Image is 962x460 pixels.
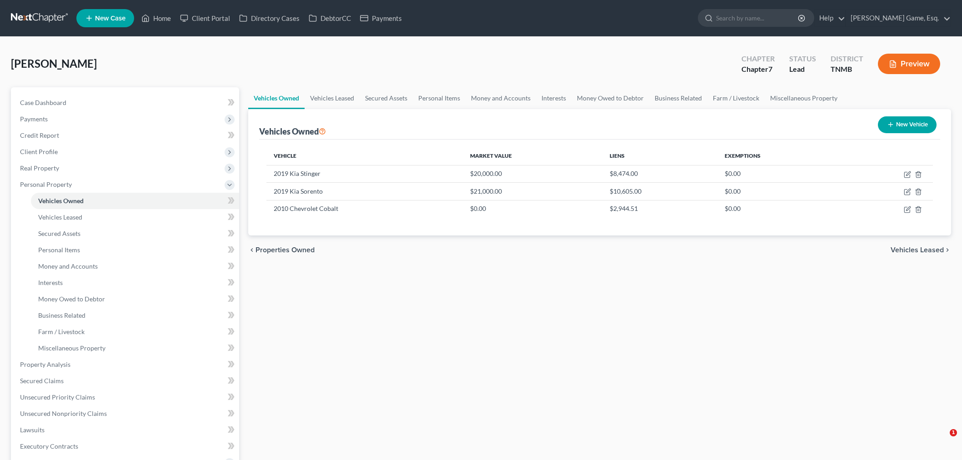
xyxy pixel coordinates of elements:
span: Vehicles Leased [891,246,944,254]
span: Secured Assets [38,230,80,237]
span: Money and Accounts [38,262,98,270]
td: $0.00 [717,165,842,182]
span: Secured Claims [20,377,64,385]
a: Home [137,10,175,26]
span: Real Property [20,164,59,172]
td: $0.00 [717,200,842,217]
a: Secured Assets [31,225,239,242]
span: Credit Report [20,131,59,139]
a: Client Portal [175,10,235,26]
td: $20,000.00 [463,165,603,182]
a: Property Analysis [13,356,239,373]
td: $10,605.00 [602,183,717,200]
div: Chapter [742,54,775,64]
a: [PERSON_NAME] Game, Esq. [846,10,951,26]
span: 7 [768,65,772,73]
a: Vehicles Leased [305,87,360,109]
div: Vehicles Owned [259,126,326,137]
span: Payments [20,115,48,123]
div: District [831,54,863,64]
span: 1 [950,429,957,436]
span: Miscellaneous Property [38,344,105,352]
div: Chapter [742,64,775,75]
th: Liens [602,147,717,165]
span: Case Dashboard [20,99,66,106]
iframe: Intercom live chat [931,429,953,451]
i: chevron_right [944,246,951,254]
td: $0.00 [463,200,603,217]
span: [PERSON_NAME] [11,57,97,70]
span: Properties Owned [256,246,315,254]
button: New Vehicle [878,116,937,133]
a: DebtorCC [304,10,356,26]
span: Personal Property [20,180,72,188]
a: Vehicles Owned [31,193,239,209]
a: Secured Claims [13,373,239,389]
span: Money Owed to Debtor [38,295,105,303]
a: Money and Accounts [466,87,536,109]
a: Miscellaneous Property [765,87,843,109]
th: Vehicle [266,147,463,165]
div: Status [789,54,816,64]
a: Farm / Livestock [707,87,765,109]
a: Secured Assets [360,87,413,109]
a: Business Related [31,307,239,324]
th: Market Value [463,147,603,165]
i: chevron_left [248,246,256,254]
a: Directory Cases [235,10,304,26]
span: Vehicles Owned [38,197,84,205]
span: Personal Items [38,246,80,254]
span: Farm / Livestock [38,328,85,335]
a: Money Owed to Debtor [31,291,239,307]
button: Preview [878,54,940,74]
span: Unsecured Nonpriority Claims [20,410,107,417]
a: Payments [356,10,406,26]
th: Exemptions [717,147,842,165]
td: $0.00 [717,183,842,200]
a: Business Related [649,87,707,109]
span: Lawsuits [20,426,45,434]
input: Search by name... [716,10,799,26]
td: 2019 Kia Sorento [266,183,463,200]
a: Personal Items [31,242,239,258]
td: 2010 Chevrolet Cobalt [266,200,463,217]
div: Lead [789,64,816,75]
span: Property Analysis [20,360,70,368]
td: $8,474.00 [602,165,717,182]
button: chevron_left Properties Owned [248,246,315,254]
span: Vehicles Leased [38,213,82,221]
span: Business Related [38,311,85,319]
td: $21,000.00 [463,183,603,200]
a: Interests [536,87,571,109]
span: Client Profile [20,148,58,155]
a: Help [815,10,845,26]
a: Personal Items [413,87,466,109]
a: Unsecured Priority Claims [13,389,239,405]
span: Unsecured Priority Claims [20,393,95,401]
a: Miscellaneous Property [31,340,239,356]
a: Case Dashboard [13,95,239,111]
span: Interests [38,279,63,286]
span: New Case [95,15,125,22]
td: $2,944.51 [602,200,717,217]
div: TNMB [831,64,863,75]
a: Credit Report [13,127,239,144]
a: Interests [31,275,239,291]
a: Money and Accounts [31,258,239,275]
a: Vehicles Leased [31,209,239,225]
a: Money Owed to Debtor [571,87,649,109]
a: Executory Contracts [13,438,239,455]
a: Farm / Livestock [31,324,239,340]
a: Unsecured Nonpriority Claims [13,405,239,422]
span: Executory Contracts [20,442,78,450]
button: Vehicles Leased chevron_right [891,246,951,254]
a: Vehicles Owned [248,87,305,109]
a: Lawsuits [13,422,239,438]
td: 2019 Kia Stinger [266,165,463,182]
